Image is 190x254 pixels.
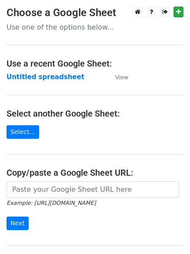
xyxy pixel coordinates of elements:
[7,167,183,178] h4: Copy/paste a Google Sheet URL:
[7,217,29,230] input: Next
[7,125,39,139] a: Select...
[7,181,179,198] input: Paste your Google Sheet URL here
[7,108,183,119] h4: Select another Google Sheet:
[107,73,128,81] a: View
[115,74,128,80] small: View
[7,23,183,32] p: Use one of the options below...
[7,58,183,69] h4: Use a recent Google Sheet:
[7,200,96,206] small: Example: [URL][DOMAIN_NAME]
[7,7,183,19] h3: Choose a Google Sheet
[7,73,84,81] a: Untitled spreadsheet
